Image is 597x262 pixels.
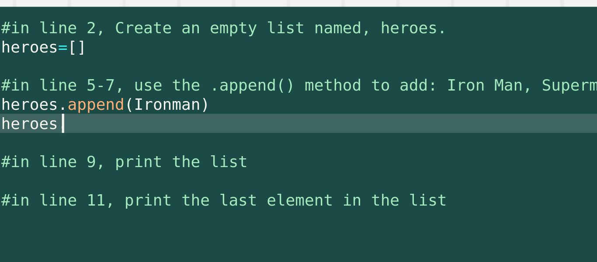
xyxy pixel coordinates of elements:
div: 6 [15,120,36,128]
div: 7 [15,128,36,135]
div: 11 [15,157,36,165]
div: 2 [15,91,36,98]
div: 8 [15,135,36,143]
div: 9 [15,143,36,150]
div: 4 [15,105,36,113]
div: 10 [15,150,36,157]
div: 1 [15,83,36,91]
div: 5 [15,113,36,120]
div: 3 [15,98,36,105]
